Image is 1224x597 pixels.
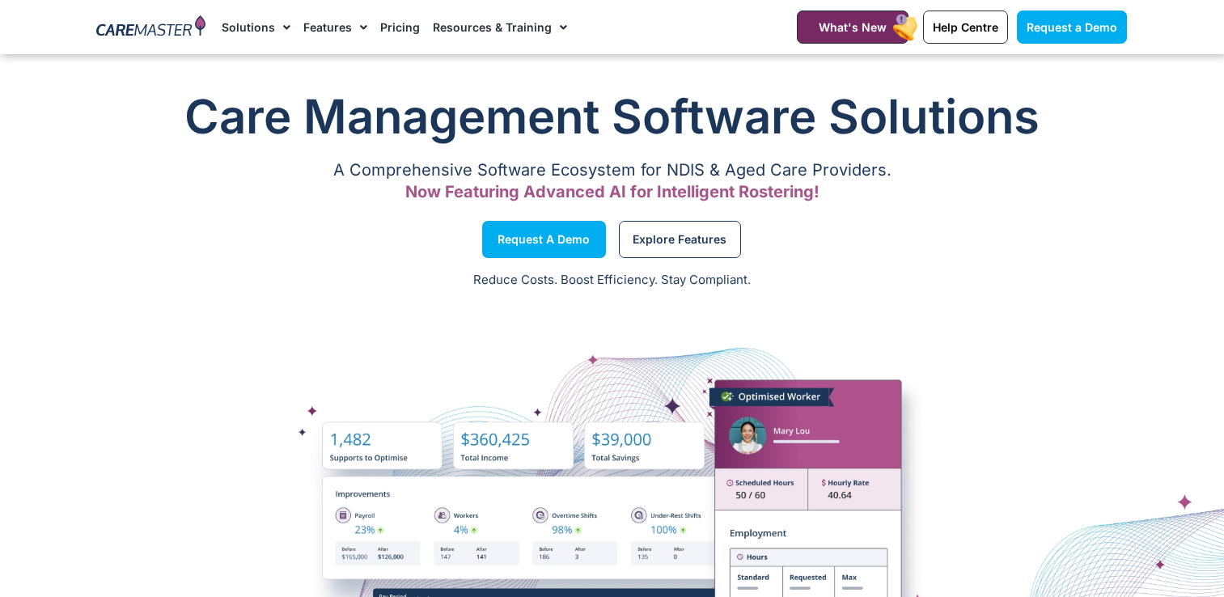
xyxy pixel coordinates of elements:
p: Reduce Costs. Boost Efficiency. Stay Compliant. [10,271,1214,290]
span: Request a Demo [1027,20,1117,34]
a: Request a Demo [1017,11,1127,44]
span: Explore Features [633,235,726,243]
h1: Care Management Software Solutions [97,84,1128,149]
a: Request a Demo [482,221,606,258]
p: A Comprehensive Software Ecosystem for NDIS & Aged Care Providers. [97,165,1128,176]
a: What's New [797,11,908,44]
span: Request a Demo [498,235,590,243]
span: Help Centre [933,20,998,34]
img: CareMaster Logo [96,15,205,40]
span: Now Featuring Advanced AI for Intelligent Rostering! [405,182,820,201]
a: Explore Features [619,221,741,258]
a: Help Centre [923,11,1008,44]
span: What's New [819,20,887,34]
